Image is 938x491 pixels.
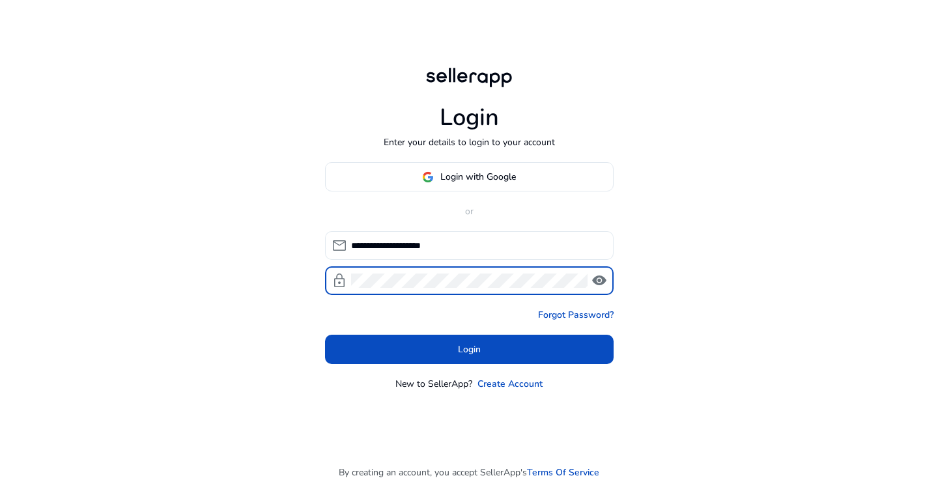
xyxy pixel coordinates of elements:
p: Enter your details to login to your account [384,135,555,149]
span: lock [332,273,347,288]
p: or [325,204,614,218]
h1: Login [440,104,499,132]
a: Create Account [477,377,543,391]
p: New to SellerApp? [395,377,472,391]
a: Forgot Password? [538,308,614,322]
span: visibility [591,273,607,288]
span: Login [458,343,481,356]
span: Login with Google [440,170,516,184]
img: google-logo.svg [422,171,434,183]
button: Login [325,335,614,364]
a: Terms Of Service [527,466,599,479]
span: mail [332,238,347,253]
button: Login with Google [325,162,614,191]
